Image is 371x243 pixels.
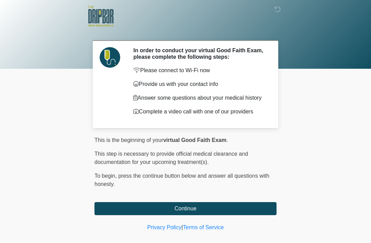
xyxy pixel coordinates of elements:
p: Answer some questions about your medical history [133,94,266,102]
a: | [181,224,183,230]
p: Complete a video call with one of our providers [133,108,266,116]
img: The DRIPBaR - New Braunfels Logo [88,5,114,27]
span: This is the beginning of your [94,137,163,143]
span: press the continue button below and answer all questions with honesty. [94,173,269,187]
span: . [226,137,228,143]
button: Continue [94,202,277,215]
h2: In order to conduct your virtual Good Faith Exam, please complete the following steps: [133,47,266,60]
strong: virtual Good Faith Exam [163,137,226,143]
p: Please connect to Wi-Fi now [133,66,266,75]
a: Terms of Service [183,224,224,230]
a: Privacy Policy [147,224,182,230]
span: This step is necessary to provide official medical clearance and documentation for your upcoming ... [94,151,248,165]
img: Agent Avatar [100,47,120,68]
p: Provide us with your contact info [133,80,266,88]
span: To begin, [94,173,118,179]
